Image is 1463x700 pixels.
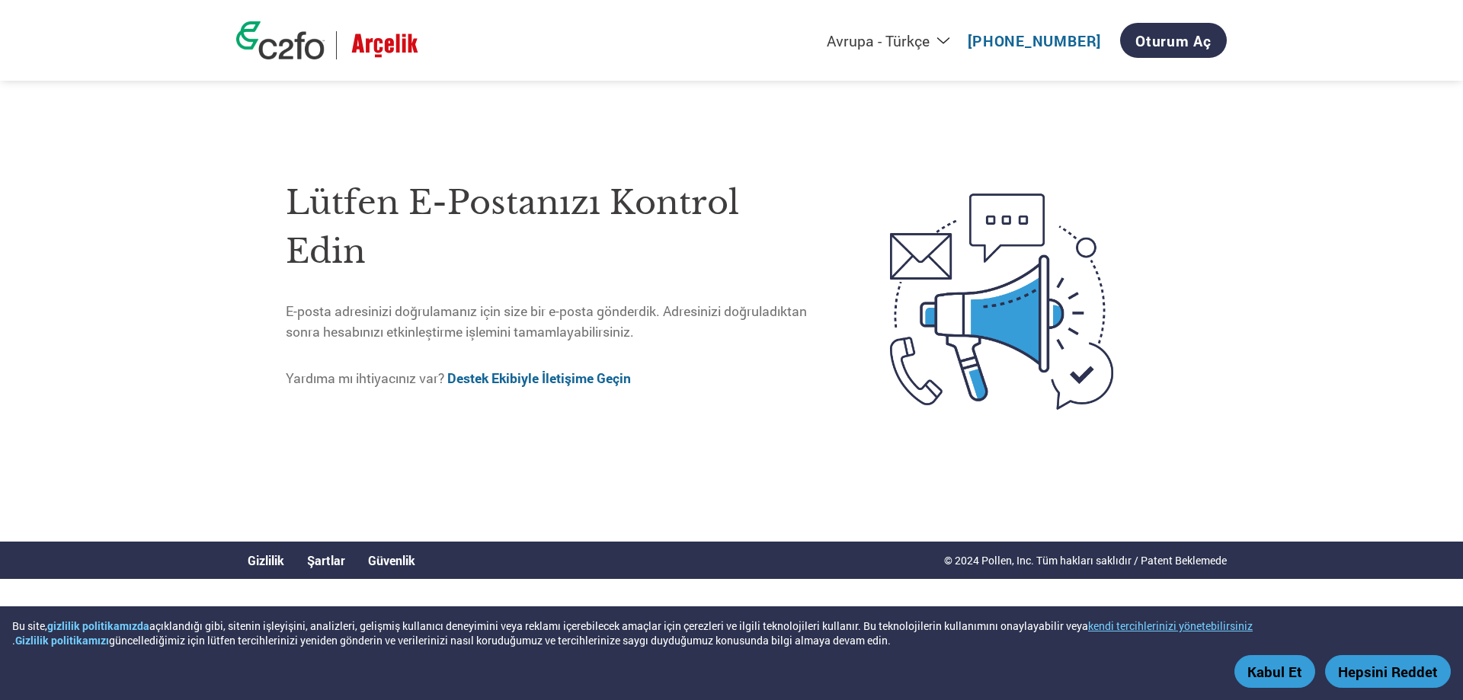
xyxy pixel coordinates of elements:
a: ​[PHONE_NUMBER] [968,31,1101,50]
a: Gizlilik politikamızı [15,633,109,647]
p: © 2024 Pollen, Inc. Tüm hakları saklıdır / Patent Beklemede [944,552,1227,568]
p: E-posta adresinizi doğrulamanız için size bir e-posta gönderdik. Adresinizi doğruladıktan sonra h... [286,302,826,342]
a: Gizlilik [248,552,284,568]
button: Kabul Et [1234,655,1315,688]
img: open-email [826,166,1177,437]
div: Bu site, açıklandığı gibi, sitenin işleyişini, analizleri, gelişmiş kullanıcı deneyimini veya rek... [12,618,1253,647]
a: Güvenlik [368,552,415,568]
a: Şartlar​ [307,552,345,568]
img: Arçelik [348,31,421,59]
p: Yardıma mı ihtiyacınız var? [286,369,826,388]
a: Oturum Aç [1120,23,1227,58]
a: Destek Ekibiyle İletişime Geçin [447,369,631,387]
button: Hepsini Reddet [1325,655,1451,688]
a: gizlilik politikamızda [47,618,149,633]
img: c2fo logo [236,21,325,59]
button: kendi tercihlerinizi yönetebilirsiniz [1088,618,1253,633]
h1: Lütfen e-postanızı kontrol edin [286,178,826,276]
